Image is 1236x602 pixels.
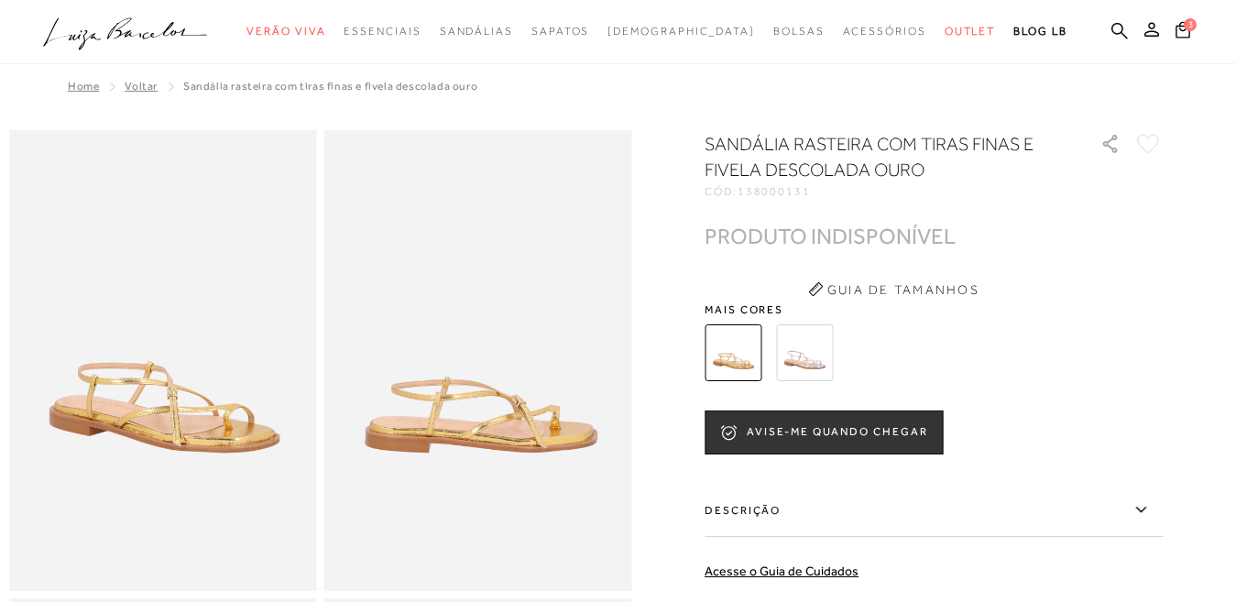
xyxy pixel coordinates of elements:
[1013,25,1066,38] span: BLOG LB
[945,25,996,38] span: Outlet
[773,15,825,49] a: categoryNavScreenReaderText
[705,564,859,578] a: Acesse o Guia de Cuidados
[776,324,833,381] img: SANDÁLIA RASTEIRA COM TIRAS FINAS E FIVELA DESCOLADA PRATA
[705,186,1071,197] div: CÓD:
[344,15,421,49] a: categoryNavScreenReaderText
[440,15,513,49] a: categoryNavScreenReaderText
[1184,18,1197,31] span: 3
[945,15,996,49] a: categoryNavScreenReaderText
[705,304,1163,315] span: Mais cores
[324,130,632,591] img: image
[738,185,811,198] span: 138000131
[68,80,99,93] a: Home
[705,324,761,381] img: SANDÁLIA RASTEIRA COM TIRAS FINAS E FIVELA DESCOLADA OURO
[607,25,755,38] span: [DEMOGRAPHIC_DATA]
[9,130,317,591] img: image
[773,25,825,38] span: Bolsas
[125,80,158,93] a: Voltar
[531,15,589,49] a: categoryNavScreenReaderText
[1013,15,1066,49] a: BLOG LB
[1170,20,1196,45] button: 3
[843,25,926,38] span: Acessórios
[705,226,956,246] div: PRODUTO INDISPONÍVEL
[440,25,513,38] span: Sandálias
[246,25,325,38] span: Verão Viva
[843,15,926,49] a: categoryNavScreenReaderText
[531,25,589,38] span: Sapatos
[802,275,985,304] button: Guia de Tamanhos
[705,484,1163,537] label: Descrição
[246,15,325,49] a: categoryNavScreenReaderText
[607,15,755,49] a: noSubCategoriesText
[705,131,1048,182] h1: SANDÁLIA RASTEIRA COM TIRAS FINAS E FIVELA DESCOLADA OURO
[344,25,421,38] span: Essenciais
[183,80,477,93] span: SANDÁLIA RASTEIRA COM TIRAS FINAS E FIVELA DESCOLADA OURO
[705,410,943,454] button: AVISE-ME QUANDO CHEGAR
